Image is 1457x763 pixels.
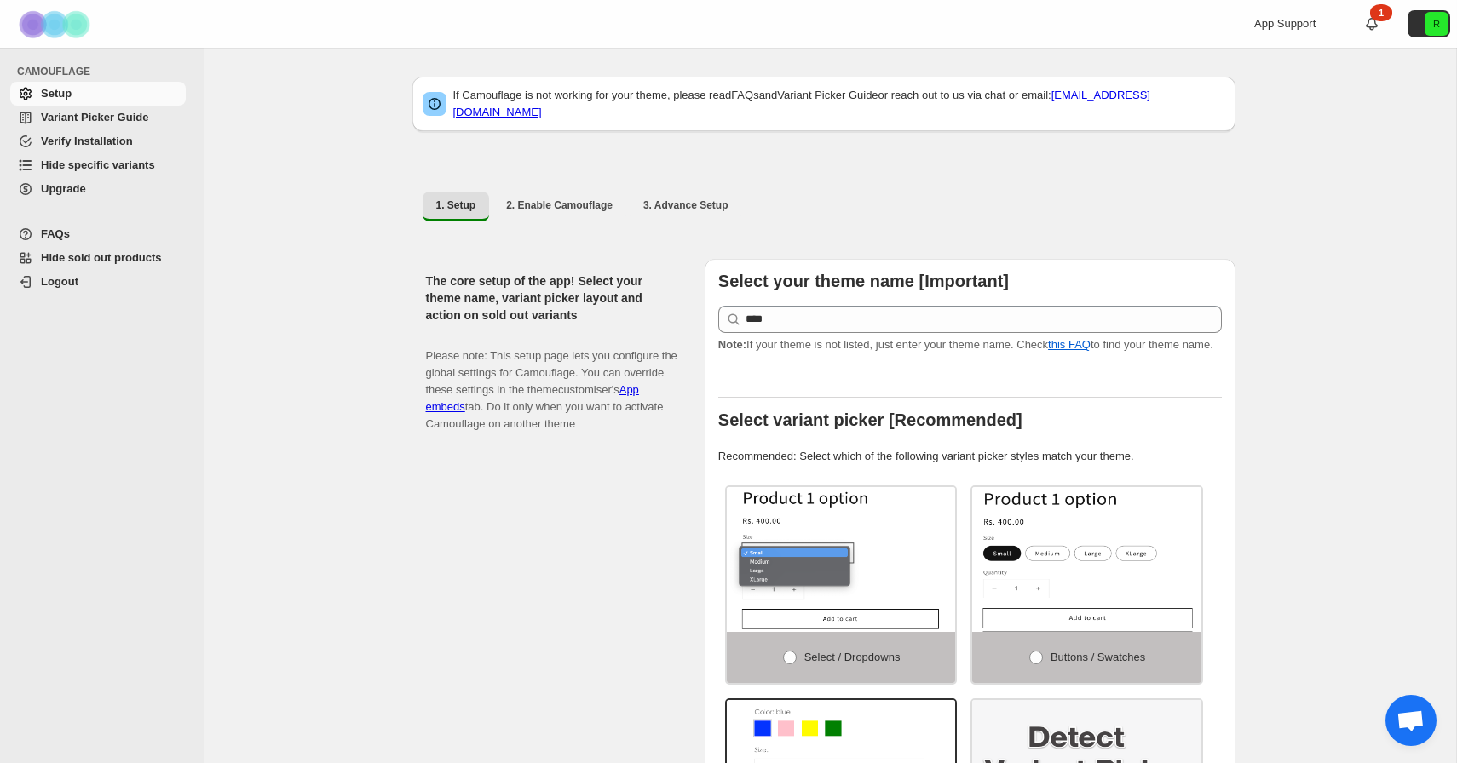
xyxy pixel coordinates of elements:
p: Please note: This setup page lets you configure the global settings for Camouflage. You can overr... [426,330,677,433]
img: Buttons / Swatches [972,487,1201,632]
span: Hide sold out products [41,251,162,264]
span: FAQs [41,227,70,240]
span: Verify Installation [41,135,133,147]
div: 1 [1370,4,1392,21]
span: Avatar with initials R [1425,12,1448,36]
b: Select your theme name [Important] [718,272,1009,290]
a: Hide specific variants [10,153,186,177]
img: Select / Dropdowns [727,487,956,632]
span: Upgrade [41,182,86,195]
text: R [1433,19,1440,29]
a: FAQs [10,222,186,246]
img: Camouflage [14,1,99,48]
span: Setup [41,87,72,100]
span: 1. Setup [436,198,476,212]
span: Variant Picker Guide [41,111,148,123]
span: Logout [41,275,78,288]
p: If your theme is not listed, just enter your theme name. Check to find your theme name. [718,336,1222,353]
a: Variant Picker Guide [10,106,186,129]
span: Buttons / Swatches [1051,651,1145,663]
button: Avatar with initials R [1408,10,1450,37]
span: App Support [1254,17,1316,30]
div: Open chat [1385,695,1437,746]
span: Select / Dropdowns [804,651,901,663]
span: 3. Advance Setup [643,198,728,212]
a: this FAQ [1048,338,1091,351]
span: Hide specific variants [41,158,155,171]
h2: The core setup of the app! Select your theme name, variant picker layout and action on sold out v... [426,272,677,324]
p: If Camouflage is not working for your theme, please read and or reach out to us via chat or email: [453,87,1225,121]
strong: Note: [718,338,746,351]
a: Setup [10,82,186,106]
b: Select variant picker [Recommended] [718,410,1022,429]
a: Logout [10,270,186,294]
a: Hide sold out products [10,246,186,270]
span: 2. Enable Camouflage [506,198,613,212]
a: 1 [1363,15,1380,32]
a: Verify Installation [10,129,186,153]
a: Upgrade [10,177,186,201]
p: Recommended: Select which of the following variant picker styles match your theme. [718,448,1222,465]
span: CAMOUFLAGE [17,65,193,78]
a: FAQs [731,89,759,101]
a: Variant Picker Guide [777,89,878,101]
